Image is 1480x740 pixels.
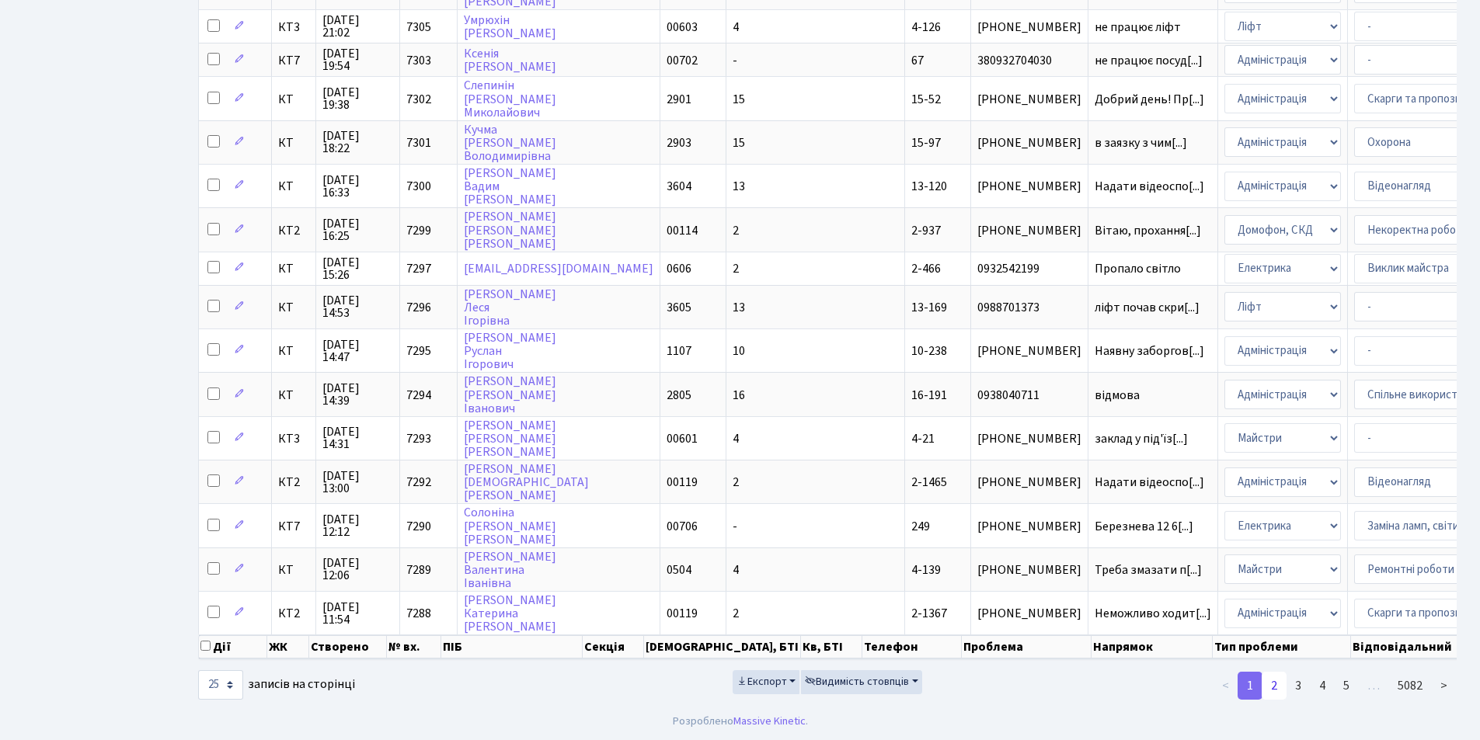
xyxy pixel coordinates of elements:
[198,670,355,700] label: записів на сторінці
[1213,635,1351,658] th: Тип проблеми
[406,178,431,195] span: 7300
[406,52,431,69] span: 7303
[322,256,393,281] span: [DATE] 15:26
[911,134,941,151] span: 15-97
[667,222,698,239] span: 00114
[464,417,556,460] a: [PERSON_NAME][PERSON_NAME][PERSON_NAME]
[667,561,691,578] span: 0504
[464,78,556,121] a: Слепинін[PERSON_NAME]Миколайович
[1095,561,1202,578] span: Треба змазати п[...]
[977,21,1081,33] span: [PHONE_NUMBER]
[801,635,862,658] th: Кв, БТІ
[733,222,739,239] span: 2
[278,137,309,149] span: КТ
[667,178,691,195] span: 3604
[667,19,698,36] span: 00603
[911,518,930,535] span: 249
[911,178,947,195] span: 13-120
[733,91,745,108] span: 15
[441,635,583,658] th: ПІБ
[911,91,941,108] span: 15-52
[911,561,941,578] span: 4-139
[862,635,962,658] th: Телефон
[977,180,1081,193] span: [PHONE_NUMBER]
[322,294,393,319] span: [DATE] 14:53
[406,260,431,277] span: 7297
[464,209,556,252] a: [PERSON_NAME][PERSON_NAME][PERSON_NAME]
[322,86,393,111] span: [DATE] 19:38
[1431,672,1457,700] a: >
[406,518,431,535] span: 7290
[737,674,787,690] span: Експорт
[278,476,309,488] span: КТ2
[911,474,947,491] span: 2-1465
[464,45,556,75] a: Ксенія[PERSON_NAME]
[1095,430,1188,447] span: заклад у під'їз[...]
[278,520,309,533] span: КТ7
[911,52,924,69] span: 67
[322,14,393,39] span: [DATE] 21:02
[406,299,431,316] span: 7296
[322,339,393,363] span: [DATE] 14:47
[278,433,309,445] span: КТ3
[278,224,309,237] span: КТ2
[977,262,1081,275] span: 0932542199
[667,605,698,622] span: 00119
[733,430,739,447] span: 4
[464,592,556,635] a: [PERSON_NAME]Катерина[PERSON_NAME]
[667,474,698,491] span: 00119
[406,222,431,239] span: 7299
[1262,672,1287,700] a: 2
[278,93,309,106] span: КТ
[733,178,745,195] span: 13
[733,342,745,360] span: 10
[911,19,941,36] span: 4-126
[911,260,941,277] span: 2-466
[406,19,431,36] span: 7305
[911,222,941,239] span: 2-937
[1095,474,1204,491] span: Надати відеоспо[...]
[387,635,441,658] th: № вх.
[267,635,309,658] th: ЖК
[733,713,806,729] a: Massive Kinetic
[322,217,393,242] span: [DATE] 16:25
[733,19,739,36] span: 4
[977,564,1081,576] span: [PHONE_NUMBER]
[464,329,556,373] a: [PERSON_NAME]РусланІгорович
[911,387,947,404] span: 16-191
[464,373,556,417] a: [PERSON_NAME][PERSON_NAME]Іванович
[977,224,1081,237] span: [PHONE_NUMBER]
[667,260,691,277] span: 0606
[733,561,739,578] span: 4
[322,130,393,155] span: [DATE] 18:22
[667,518,698,535] span: 00706
[322,174,393,199] span: [DATE] 16:33
[733,387,745,404] span: 16
[977,433,1081,445] span: [PHONE_NUMBER]
[1095,262,1211,275] span: Пропало світло
[667,430,698,447] span: 00601
[1092,635,1213,658] th: Напрямок
[977,345,1081,357] span: [PHONE_NUMBER]
[406,474,431,491] span: 7292
[278,301,309,314] span: КТ
[733,474,739,491] span: 2
[1238,672,1262,700] a: 1
[406,430,431,447] span: 7293
[406,387,431,404] span: 7294
[464,12,556,42] a: Умрюхін[PERSON_NAME]
[1095,222,1201,239] span: Вітаю, прохання[...]
[1095,134,1187,151] span: в заязку з чим[...]
[322,601,393,626] span: [DATE] 11:54
[322,426,393,450] span: [DATE] 14:31
[1095,342,1204,360] span: Наявну заборгов[...]
[801,670,922,694] button: Видимість стовпців
[1095,299,1200,316] span: ліфт почав скри[...]
[733,299,745,316] span: 13
[911,299,947,316] span: 13-169
[911,430,935,447] span: 4-21
[977,520,1081,533] span: [PHONE_NUMBER]
[911,605,947,622] span: 2-1367
[667,342,691,360] span: 1107
[977,93,1081,106] span: [PHONE_NUMBER]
